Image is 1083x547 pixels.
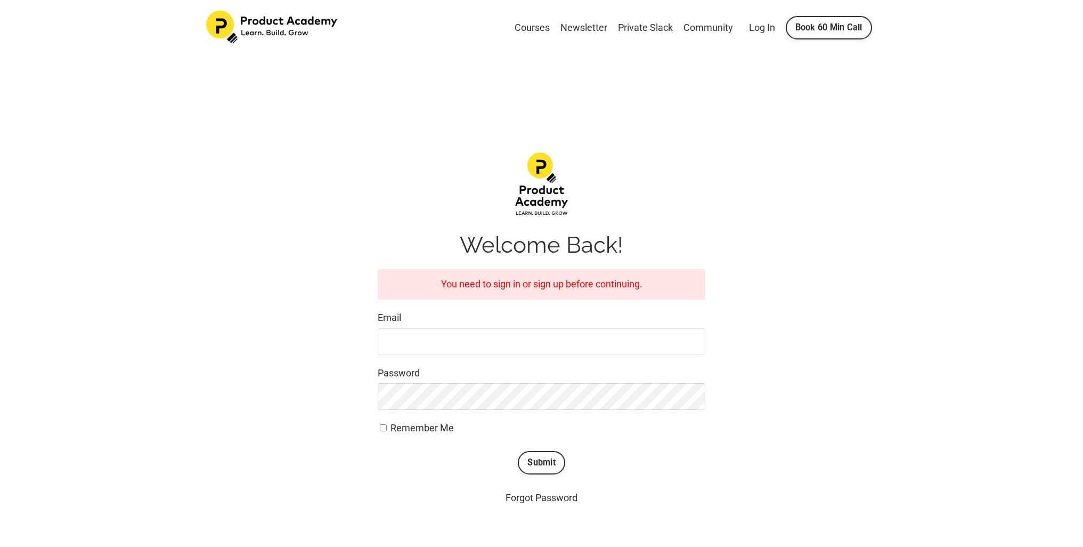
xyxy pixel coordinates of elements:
label: Password [378,366,705,381]
a: Courses [515,20,550,36]
a: Forgot Password [506,492,577,503]
img: Product Academy Logo [206,11,339,44]
input: Remember Me [380,424,387,431]
button: Submit [518,451,565,474]
h1: Welcome Back! [378,232,705,259]
div: You need to sign in or sign up before continuing. [378,269,705,300]
a: Community [683,20,733,36]
label: Email [378,310,705,326]
span: Remember Me [390,422,454,433]
a: Private Slack [618,20,673,36]
a: Log In [749,22,775,33]
img: d1483da-12f4-ea7b-dcde-4e4ae1a68fea_Product-academy-02.png [515,152,568,216]
a: Newsletter [560,20,607,36]
a: Book 60 Min Call [786,16,872,39]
